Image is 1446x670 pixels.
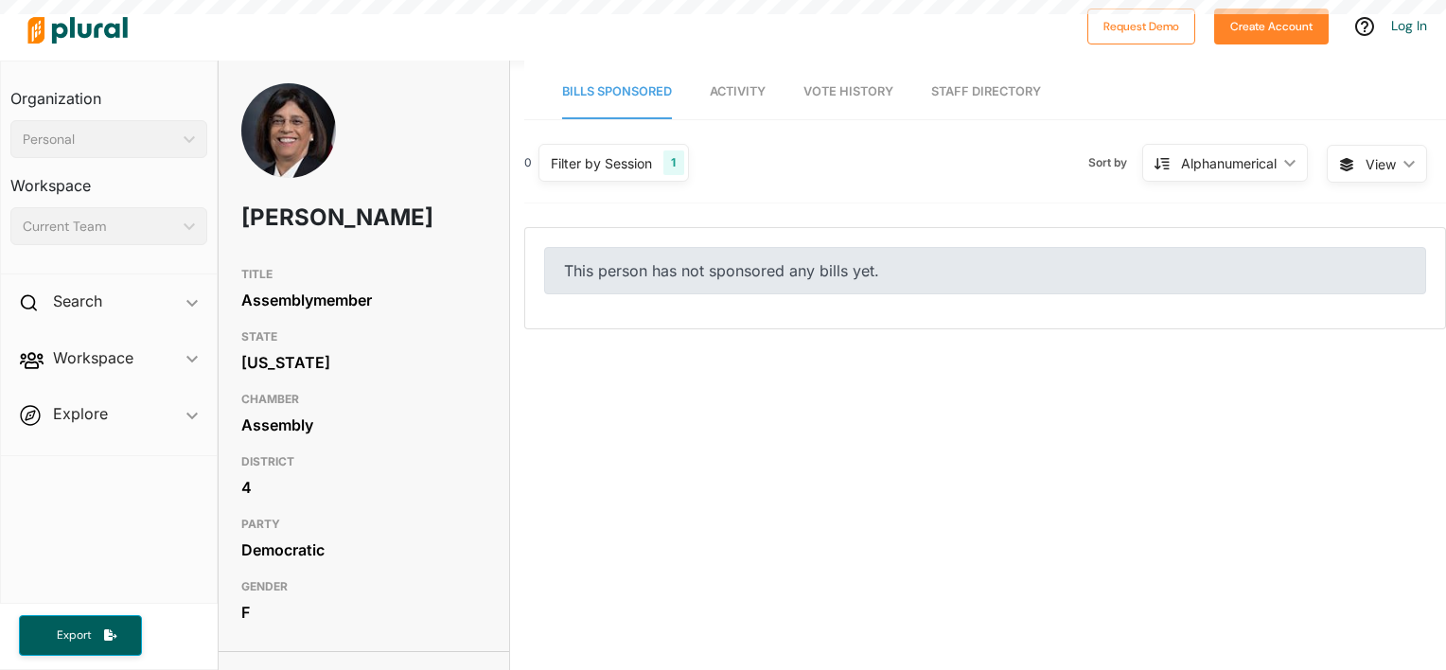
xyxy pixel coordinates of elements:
[10,71,207,113] h3: Organization
[241,536,487,564] div: Democratic
[524,154,532,171] div: 0
[551,153,652,173] div: Filter by Session
[53,291,102,311] h2: Search
[241,411,487,439] div: Assembly
[241,450,487,473] h3: DISTRICT
[241,83,336,202] img: Headshot of Cecilia Aguiar-Curry
[803,65,893,119] a: Vote History
[1087,9,1195,44] button: Request Demo
[1214,15,1329,35] a: Create Account
[803,84,893,98] span: Vote History
[710,65,766,119] a: Activity
[241,388,487,411] h3: CHAMBER
[562,65,672,119] a: Bills Sponsored
[1088,154,1142,171] span: Sort by
[241,575,487,598] h3: GENDER
[23,217,176,237] div: Current Team
[241,598,487,626] div: F
[241,513,487,536] h3: PARTY
[931,65,1041,119] a: Staff Directory
[1366,154,1396,174] span: View
[1087,15,1195,35] a: Request Demo
[44,627,104,644] span: Export
[544,247,1426,294] div: This person has not sponsored any bills yet.
[1214,9,1329,44] button: Create Account
[19,615,142,656] button: Export
[241,189,389,246] h1: [PERSON_NAME]
[241,286,487,314] div: Assemblymember
[241,263,487,286] h3: TITLE
[241,348,487,377] div: [US_STATE]
[241,326,487,348] h3: STATE
[1391,17,1427,34] a: Log In
[10,158,207,200] h3: Workspace
[562,84,672,98] span: Bills Sponsored
[23,130,176,150] div: Personal
[663,150,683,175] div: 1
[241,473,487,502] div: 4
[710,84,766,98] span: Activity
[1181,153,1277,173] div: Alphanumerical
